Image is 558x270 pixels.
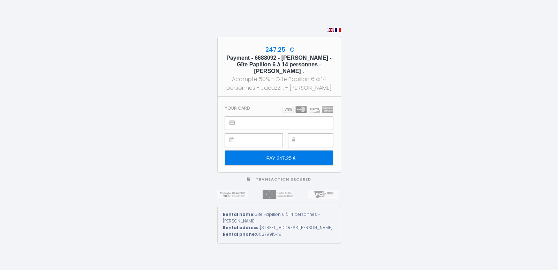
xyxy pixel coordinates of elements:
[327,28,334,32] img: en.png
[223,211,335,225] div: Gîte Papillon 6 à 14 personnes - [PERSON_NAME] .
[224,54,334,75] h5: Payment - 6688092 - [PERSON_NAME] - Gîte Papillon 6 à 14 personnes - [PERSON_NAME] .
[225,151,333,165] input: PAY 247.25 €
[335,28,341,32] img: fr.png
[241,134,282,147] iframe: Secure payment input frame
[264,45,294,54] span: 247.25 €
[256,177,311,182] span: Transaction secured
[304,134,333,147] iframe: Secure payment input frame
[225,105,250,111] h3: Your card
[224,75,334,92] div: Acompte 50% - Gîte Papillon 6 à 14 personnes - Jacuzzi . - [PERSON_NAME]
[282,106,333,113] img: carts.png
[223,231,335,238] div: 0627991549
[223,231,256,237] strong: Rental phone:
[241,117,332,130] iframe: Secure payment input frame
[223,225,335,231] div: [STREET_ADDRESS][PERSON_NAME]
[223,211,255,217] strong: Rental name:
[223,225,260,231] strong: Rental address:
